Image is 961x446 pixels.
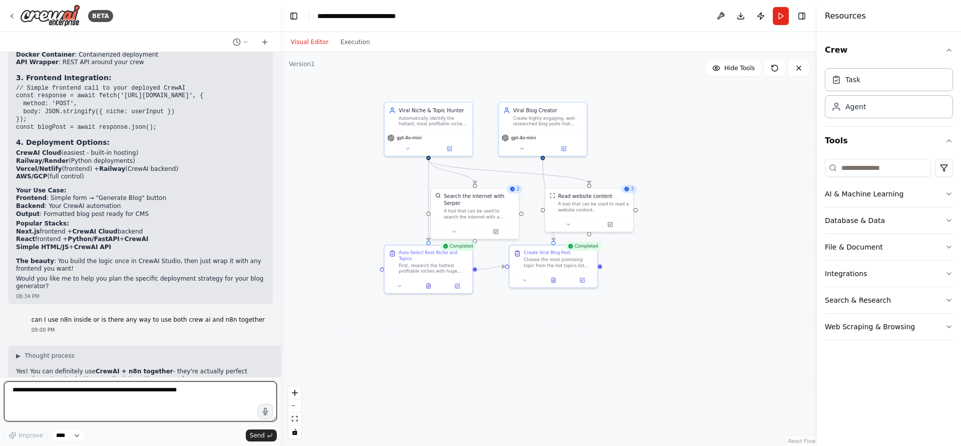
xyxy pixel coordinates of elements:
p: Yes! You can definitely use - they're actually perfect complementary tools. Here are the integrat... [16,368,284,383]
div: CompletedCreate Viral Blog PostChoose the most promising topic from the hot topics list and creat... [509,245,598,288]
g: Edge from 654a4b8b-5028-4153-bd80-521d1eba8ee1 to d50377d1-aaa6-41d5-bce1-64958ad47e08 [477,263,505,273]
div: Auto-Select Best Niche and Topics [399,250,468,262]
span: Send [250,431,265,439]
button: Hide Tools [706,60,761,76]
button: AI & Machine Learning [825,181,953,207]
div: 2SerperDevToolSearch the internet with SerperA tool that can be used to search the internet with ... [430,187,520,239]
button: Hide right sidebar [795,9,809,23]
div: 08:34 PM [16,293,265,300]
p: Would you like me to help you plan the specific deployment strategy for your blog generator? [16,275,265,291]
button: ▶Thought process [16,352,75,360]
strong: Docker Container [16,51,75,58]
div: React Flow controls [288,386,301,438]
div: Viral Blog Creator [513,107,582,114]
button: Database & Data [825,207,953,234]
span: 2 [631,186,634,192]
button: Send [246,429,277,441]
div: Viral Blog CreatorCreate highly engaging, well-researched blog posts that combine trending topics... [498,102,587,156]
strong: Your Use Case: [16,187,67,194]
li: frontend + backend [16,228,265,236]
strong: CrewAI Cloud [16,149,61,156]
strong: AWS/GCP [16,173,47,180]
img: ScrapeWebsiteTool [550,192,555,198]
strong: Popular Stacks: [16,220,69,227]
button: fit view [288,412,301,425]
div: Completed [440,242,476,251]
li: (full control) [16,173,265,181]
div: CompletedAuto-Select Best Niche and TopicsFirst, research the hottest profitable niches with huge... [384,245,473,294]
button: Search & Research [825,287,953,313]
div: Create Viral Blog Post [524,250,571,256]
div: Automatically identify the hottest, most profitable niche with huge audience potential, then disc... [399,115,468,127]
button: Open in side panel [544,144,584,153]
strong: 4. Deployment Options: [16,138,110,146]
button: Integrations [825,261,953,287]
li: + [16,244,265,252]
strong: Backend [16,202,45,209]
div: A tool that can be used to read a website content. [558,201,629,213]
strong: The beauty [16,258,54,265]
span: Hide Tools [724,64,755,72]
img: Logo [20,5,80,27]
div: Completed [565,242,601,251]
button: Open in side panel [445,282,469,290]
div: Viral Niche & Topic Hunter [399,107,468,114]
g: Edge from e9f2fa3b-e235-4277-b7fc-501e03c23dfc to af30aef8-7e81-4c28-aa49-7bd6f0192230 [425,160,593,183]
button: Start a new chat [257,36,273,48]
div: 09:00 PM [32,326,265,334]
li: : REST API around your crew [16,59,265,67]
button: zoom in [288,386,301,399]
span: gpt-4o-mini [511,135,536,141]
p: : Simple form → "Generate Blog" button : Your CrewAI automation : Formatted blog post ready for CMS [16,194,265,218]
div: Task [845,75,860,85]
strong: CrewAI + n8n together [96,368,173,375]
button: View output [539,276,569,285]
button: toggle interactivity [288,425,301,438]
button: Hide left sidebar [287,9,301,23]
g: Edge from e9f2fa3b-e235-4277-b7fc-501e03c23dfc to 654a4b8b-5028-4153-bd80-521d1eba8ee1 [425,160,432,241]
button: Improve [4,429,48,442]
li: (easiest - built-in hosting) [16,149,265,157]
div: Agent [845,102,866,112]
span: 2 [517,186,520,192]
a: React Flow attribution [788,438,815,444]
button: zoom out [288,399,301,412]
div: Read website content [558,192,612,199]
strong: CrewAI [125,236,149,243]
li: (frontend) + (CrewAI backend) [16,165,265,173]
div: Create highly engaging, well-researched blog posts that combine trending topics with valuable ins... [513,115,582,127]
strong: CrewAI API [74,244,111,251]
strong: Railway/Render [16,157,69,164]
button: Visual Editor [285,36,334,48]
g: Edge from e9f2fa3b-e235-4277-b7fc-501e03c23dfc to 83c44fe8-b402-404b-a370-f38e6f46bfda [425,160,478,183]
button: Open in side panel [590,220,631,229]
button: Execution [334,36,376,48]
li: frontend + + [16,236,265,244]
button: Crew [825,36,953,64]
p: : You build the logic once in CrewAI Studio, then just wrap it with any frontend you want! [16,258,265,273]
strong: Simple HTML/JS [16,244,69,251]
div: First, research the hottest profitable niches with huge audiences in [DATE]. Then automatically s... [399,263,468,274]
button: Click to speak your automation idea [258,404,273,419]
strong: Python/FastAPI [68,236,119,243]
button: View output [413,282,443,290]
div: Version 1 [289,60,315,68]
button: Open in side panel [475,228,516,236]
div: Choose the most promising topic from the hot topics list and create a comprehensive, engaging blo... [524,257,593,269]
button: Open in side panel [429,144,469,153]
li: : Containerized deployment [16,51,265,59]
div: A tool that can be used to search the internet with a search_query. Supports different search typ... [444,208,515,220]
strong: Frontend [16,194,47,201]
span: gpt-4o-mini [397,135,422,141]
p: can I use n8n inside or is there any way to use both crew ai and n8n together [32,316,265,324]
div: 2ScrapeWebsiteToolRead website contentA tool that can be used to read a website content. [545,187,634,232]
img: SerperDevTool [435,192,441,198]
strong: CrewAI Cloud [73,228,118,235]
nav: breadcrumb [317,11,418,21]
code: // Simple frontend call to your deployed CrewAI const response = await fetch('[URL][DOMAIN_NAME]'... [16,85,203,131]
span: ▶ [16,352,21,360]
button: Web Scraping & Browsing [825,314,953,340]
li: (Python deployments) [16,157,265,165]
div: Search the internet with Serper [444,192,515,207]
strong: Railway [99,165,125,172]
